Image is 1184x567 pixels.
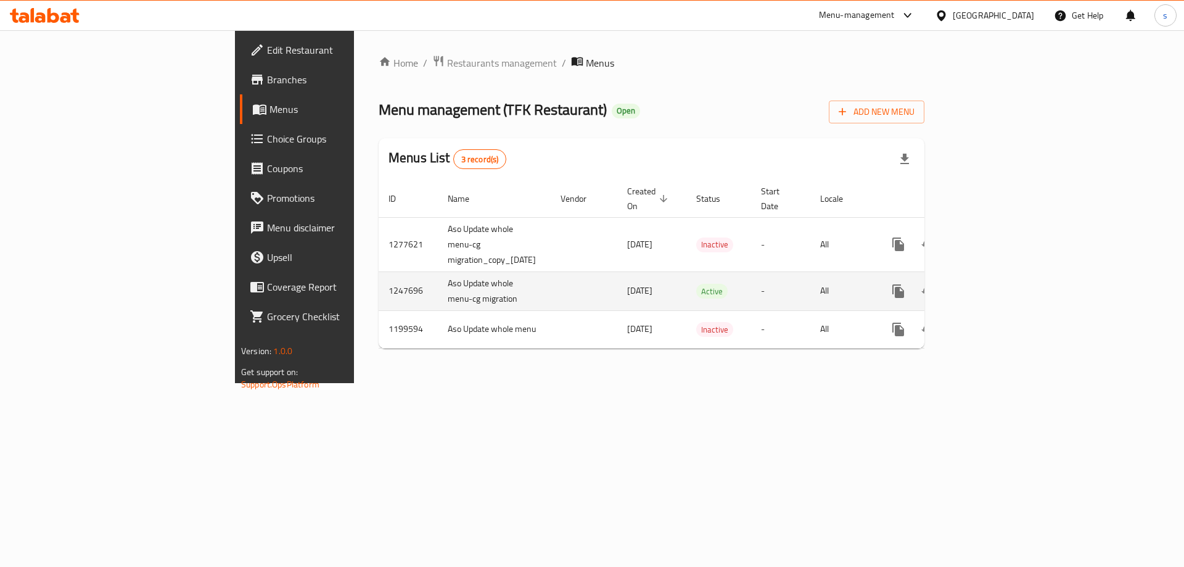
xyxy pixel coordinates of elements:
span: Name [448,191,485,206]
a: Coverage Report [240,272,433,302]
span: Created On [627,184,672,213]
span: [DATE] [627,236,652,252]
span: Menu management ( TFK Restaurant ) [379,96,607,123]
div: [GEOGRAPHIC_DATA] [953,9,1034,22]
span: Menus [586,56,614,70]
span: Inactive [696,323,733,337]
a: Promotions [240,183,433,213]
a: Grocery Checklist [240,302,433,331]
span: Locale [820,191,859,206]
td: Aso Update whole menu [438,310,551,348]
td: All [810,271,874,310]
a: Upsell [240,242,433,272]
span: [DATE] [627,283,652,299]
td: Aso Update whole menu-cg migration [438,271,551,310]
td: - [751,271,810,310]
div: Open [612,104,640,118]
span: Menu disclaimer [267,220,423,235]
button: Add New Menu [829,101,924,123]
td: - [751,310,810,348]
td: - [751,217,810,271]
a: Edit Restaurant [240,35,433,65]
span: Coverage Report [267,279,423,294]
div: Total records count [453,149,507,169]
span: Branches [267,72,423,87]
span: Promotions [267,191,423,205]
a: Menu disclaimer [240,213,433,242]
span: ID [388,191,412,206]
span: Edit Restaurant [267,43,423,57]
button: Change Status [913,230,943,259]
td: Aso Update whole menu-cg migration_copy_[DATE] [438,217,551,271]
span: Vendor [561,191,602,206]
button: more [884,315,913,344]
span: 3 record(s) [454,154,506,165]
a: Coupons [240,154,433,183]
td: All [810,217,874,271]
span: Choice Groups [267,131,423,146]
span: Add New Menu [839,104,915,120]
span: Version: [241,343,271,359]
span: 1.0.0 [273,343,292,359]
a: Choice Groups [240,124,433,154]
span: Coupons [267,161,423,176]
button: Change Status [913,315,943,344]
th: Actions [874,180,1012,218]
span: Menus [269,102,423,117]
span: [DATE] [627,321,652,337]
a: Restaurants management [432,55,557,71]
div: Export file [890,144,919,174]
table: enhanced table [379,180,1012,349]
span: Inactive [696,238,733,252]
span: Start Date [761,184,795,213]
li: / [562,56,566,70]
button: Change Status [913,276,943,306]
span: Active [696,284,728,299]
span: Status [696,191,736,206]
span: Grocery Checklist [267,309,423,324]
a: Support.OpsPlatform [241,376,319,392]
button: more [884,276,913,306]
h2: Menus List [388,149,506,169]
nav: breadcrumb [379,55,924,71]
span: s [1163,9,1167,22]
td: All [810,310,874,348]
a: Branches [240,65,433,94]
span: Open [612,106,640,116]
button: more [884,230,913,259]
span: Get support on: [241,364,298,380]
span: Restaurants management [447,56,557,70]
div: Menu-management [819,8,895,23]
span: Upsell [267,250,423,265]
a: Menus [240,94,433,124]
